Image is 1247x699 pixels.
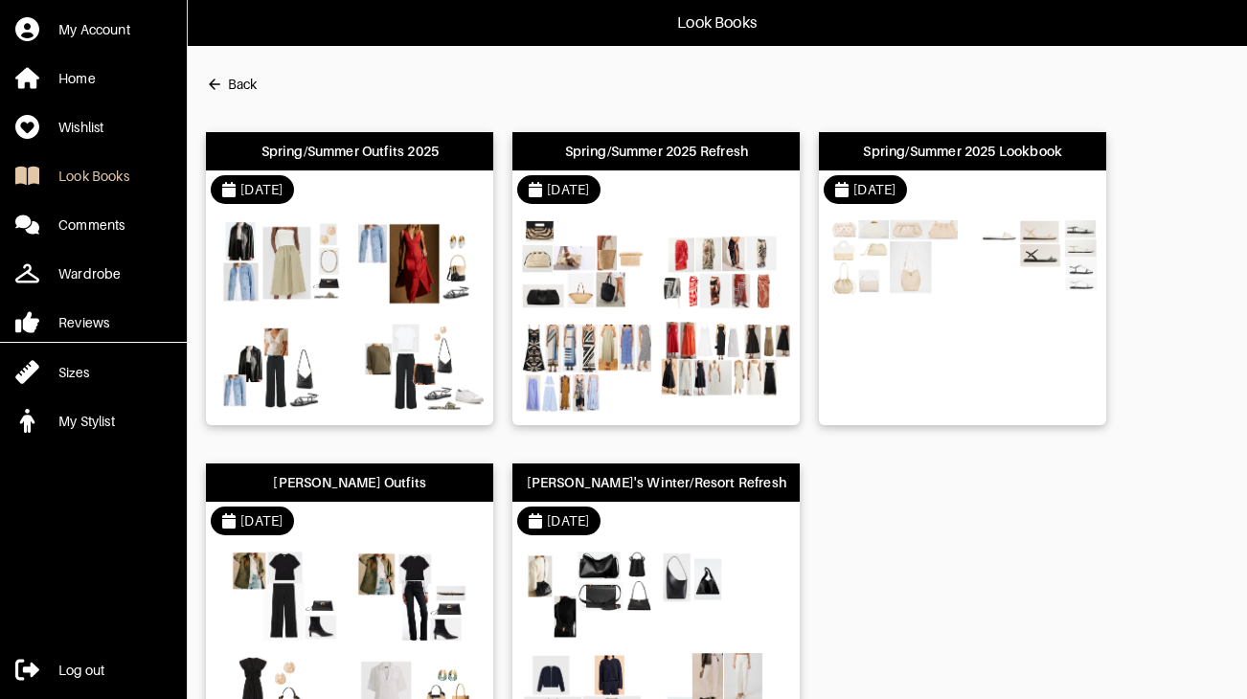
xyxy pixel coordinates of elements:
[863,142,1062,161] div: Spring/Summer 2025 Lookbook
[565,142,748,161] div: Spring/Summer 2025 Refresh
[677,11,757,34] p: Look Books
[967,218,1097,309] img: Outfit Spring/Summer 2025 Lookbook
[354,322,484,413] img: Outfit Spring/Summer Outfits 2025
[522,218,651,309] img: Outfit Spring/Summer 2025 Refresh
[661,550,790,641] img: Outfit Lucy's Winter/Resort Refresh
[215,218,345,309] img: Outfit Spring/Summer Outfits 2025
[661,322,790,413] img: Outfit Spring/Summer 2025 Refresh
[58,363,89,382] div: Sizes
[58,20,130,39] div: My Account
[228,75,257,94] div: Back
[240,511,283,530] div: [DATE]
[215,322,345,413] img: Outfit Spring/Summer Outfits 2025
[58,661,104,680] div: Log out
[354,218,484,309] img: Outfit Spring/Summer Outfits 2025
[661,218,790,309] img: Outfit Spring/Summer 2025 Refresh
[547,511,589,530] div: [DATE]
[547,180,589,199] div: [DATE]
[58,167,129,186] div: Look Books
[58,313,109,332] div: Reviews
[522,322,651,413] img: Outfit Spring/Summer 2025 Refresh
[206,65,257,103] button: Back
[828,218,958,309] img: Outfit Spring/Summer 2025 Lookbook
[240,180,283,199] div: [DATE]
[58,118,103,137] div: Wishlist
[261,142,439,161] div: Spring/Summer Outfits 2025
[58,215,125,235] div: Comments
[58,264,121,283] div: Wardrobe
[215,550,345,641] img: Outfit Lucy Shafer's Outfits
[527,473,786,492] div: [PERSON_NAME]'s Winter/Resort Refresh
[273,473,426,492] div: [PERSON_NAME] Outfits
[58,69,96,88] div: Home
[522,550,651,641] img: Outfit Lucy's Winter/Resort Refresh
[58,412,115,431] div: My Stylist
[853,180,896,199] div: [DATE]
[354,550,484,641] img: Outfit Lucy Shafer's Outfits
